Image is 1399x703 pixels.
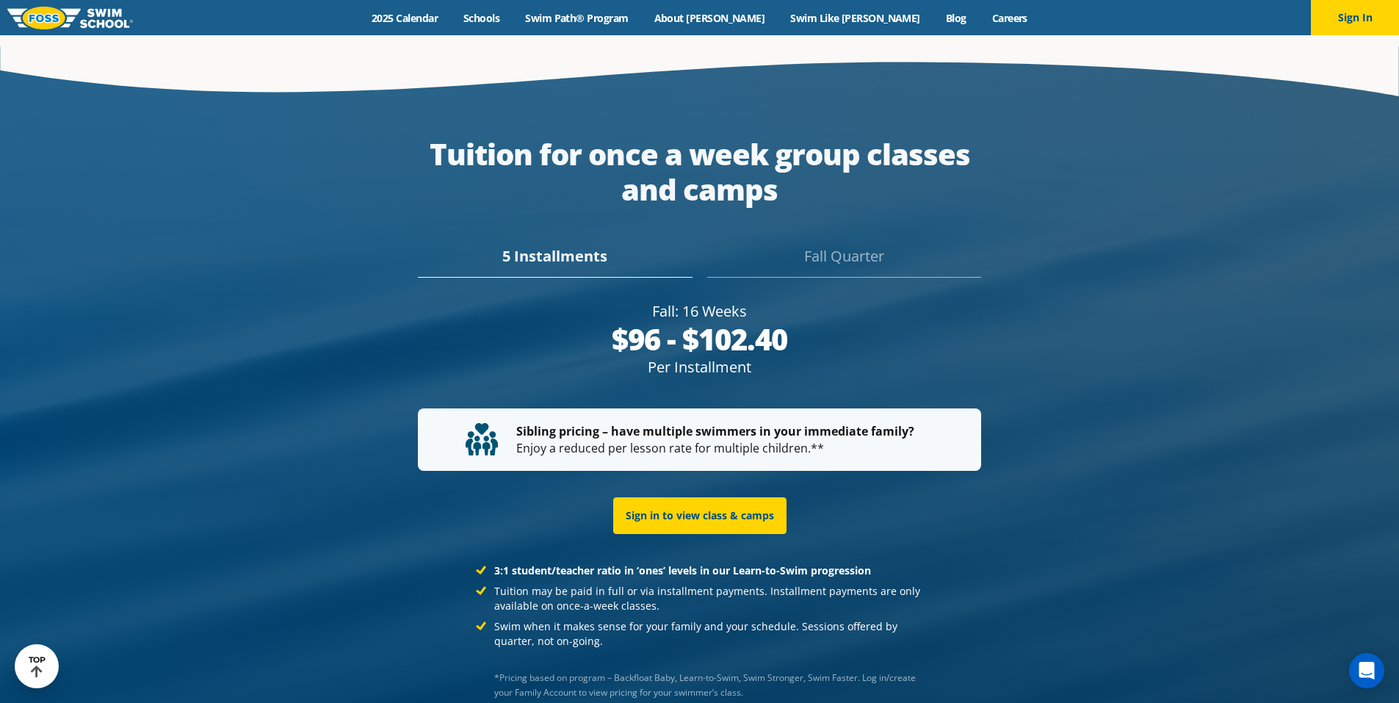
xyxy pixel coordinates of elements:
[707,245,981,278] div: Fall Quarter
[933,11,979,25] a: Blog
[1349,653,1384,688] div: Open Intercom Messenger
[418,357,981,378] div: Per Installment
[613,497,787,534] a: Sign in to view class & camps
[516,423,914,439] strong: Sibling pricing – have multiple swimmers in your immediate family?
[476,584,923,613] li: Tuition may be paid in full or via installment payments. Installment payments are only available ...
[418,137,981,207] div: Tuition for once a week group classes and camps
[418,322,981,357] div: $96 - $102.40
[476,619,923,649] li: Swim when it makes sense for your family and your schedule. Sessions offered by quarter, not on-g...
[451,11,513,25] a: Schools
[466,423,933,456] p: Enjoy a reduced per lesson rate for multiple children.**
[778,11,933,25] a: Swim Like [PERSON_NAME]
[7,7,133,29] img: FOSS Swim School Logo
[418,245,692,278] div: 5 Installments
[494,563,871,577] strong: 3:1 student/teacher ratio in ‘ones’ levels in our Learn-to-Swim progression
[494,671,923,700] p: *Pricing based on program – Backfloat Baby, Learn-to-Swim, Swim Stronger, Swim Faster. Log in/cre...
[29,655,46,678] div: TOP
[979,11,1040,25] a: Careers
[641,11,778,25] a: About [PERSON_NAME]
[359,11,451,25] a: 2025 Calendar
[513,11,641,25] a: Swim Path® Program
[466,423,498,455] img: tuition-family-children.svg
[418,301,981,322] div: Fall: 16 Weeks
